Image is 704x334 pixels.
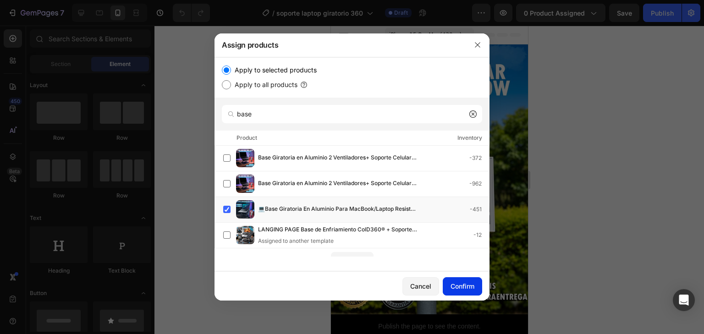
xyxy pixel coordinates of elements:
[457,133,482,142] div: Inventory
[236,226,254,244] img: product-img
[222,105,482,123] input: Search products
[473,230,489,240] div: -12
[402,277,439,296] button: Cancel
[236,200,254,219] img: product-img
[58,5,131,14] span: iPhone 15 Pro Max ( 430 px)
[231,79,297,90] label: Apply to all products
[236,149,254,167] img: product-img
[258,204,418,214] span: 💻Base Giratoria En Aluminio Para MacBook/Laptop Resiste Hasta 17" + Soporte De Celular de Obsequio🎁
[331,252,374,267] button: Load more
[258,237,432,245] div: Assigned to another template
[470,205,489,214] div: -451
[469,179,489,188] div: -962
[236,133,257,142] div: Product
[258,225,418,235] span: LANGING PAGE Base de Enfriamiento ColD360® + Soporte Celular de Obsequio
[258,153,418,163] span: Base Giratoria en Aluminio 2 Ventiladores+ Soporte Celular de Obsequio
[673,289,695,311] div: Open Intercom Messenger
[336,254,368,264] div: Load more
[236,175,254,193] img: product-img
[258,179,418,189] span: Base Giratoria en Aluminio 2 Ventiladores+ Soporte Celular de Obsequio ColD360®
[443,277,482,296] button: Confirm
[451,281,474,291] div: Confirm
[214,57,489,271] div: />
[410,281,431,291] div: Cancel
[469,153,489,163] div: -372
[214,33,466,57] div: Assign products
[231,65,317,76] label: Apply to selected products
